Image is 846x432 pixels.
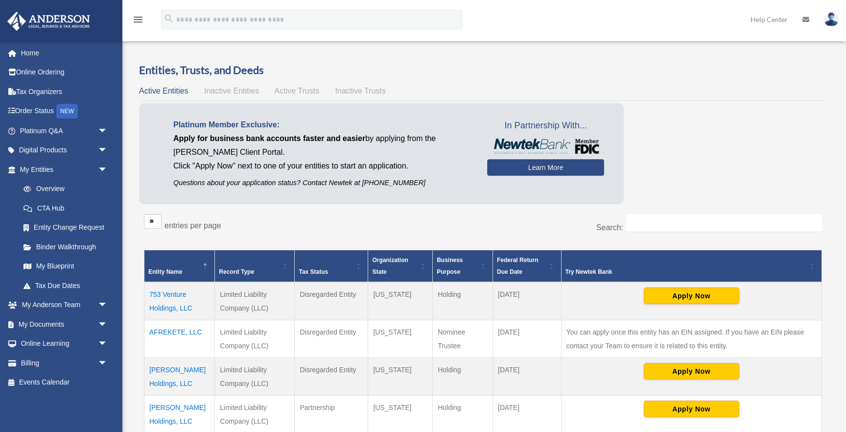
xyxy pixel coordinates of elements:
[565,266,807,278] div: Try Newtek Bank
[7,63,122,82] a: Online Ordering
[132,14,144,25] i: menu
[275,87,320,95] span: Active Trusts
[14,198,117,218] a: CTA Hub
[173,159,472,173] p: Click "Apply Now" next to one of your entities to start an application.
[7,101,122,121] a: Order StatusNEW
[148,268,182,275] span: Entity Name
[144,250,215,283] th: Entity Name: Activate to invert sorting
[14,276,117,295] a: Tax Due Dates
[7,82,122,101] a: Tax Organizers
[14,218,117,238] a: Entity Change Request
[372,257,408,275] span: Organization State
[139,87,188,95] span: Active Entities
[295,320,368,358] td: Disregarded Entity
[144,358,215,396] td: [PERSON_NAME] Holdings, LLC
[173,177,472,189] p: Questions about your application status? Contact Newtek at [PHONE_NUMBER]
[4,12,93,31] img: Anderson Advisors Platinum Portal
[7,353,122,373] a: Billingarrow_drop_down
[144,282,215,320] td: 753 Venture Holdings, LLC
[433,320,493,358] td: Nominee Trustee
[215,282,295,320] td: Limited Liability Company (LLC)
[824,12,839,26] img: User Pic
[433,358,493,396] td: Holding
[295,358,368,396] td: Disregarded Entity
[644,363,739,380] button: Apply Now
[98,160,117,180] span: arrow_drop_down
[215,320,295,358] td: Limited Liability Company (LLC)
[204,87,259,95] span: Inactive Entities
[7,373,122,392] a: Events Calendar
[98,334,117,354] span: arrow_drop_down
[493,320,561,358] td: [DATE]
[561,250,822,283] th: Try Newtek Bank : Activate to sort
[98,353,117,373] span: arrow_drop_down
[144,320,215,358] td: AFREKETE, LLC
[487,159,604,176] a: Learn More
[98,141,117,161] span: arrow_drop_down
[7,160,117,179] a: My Entitiesarrow_drop_down
[173,132,472,159] p: by applying from the [PERSON_NAME] Client Portal.
[644,401,739,417] button: Apply Now
[368,250,433,283] th: Organization State: Activate to sort
[215,358,295,396] td: Limited Liability Company (LLC)
[487,118,604,134] span: In Partnership With...
[368,320,433,358] td: [US_STATE]
[644,288,739,304] button: Apply Now
[7,141,122,160] a: Digital Productsarrow_drop_down
[164,13,174,24] i: search
[164,221,221,230] label: entries per page
[7,314,122,334] a: My Documentsarrow_drop_down
[14,179,113,199] a: Overview
[173,118,472,132] p: Platinum Member Exclusive:
[98,121,117,141] span: arrow_drop_down
[492,139,599,154] img: NewtekBankLogoSM.png
[7,295,122,315] a: My Anderson Teamarrow_drop_down
[219,268,254,275] span: Record Type
[493,250,561,283] th: Federal Return Due Date: Activate to sort
[132,17,144,25] a: menu
[493,358,561,396] td: [DATE]
[335,87,386,95] span: Inactive Trusts
[139,63,827,78] h3: Entities, Trusts, and Deeds
[295,282,368,320] td: Disregarded Entity
[14,257,117,276] a: My Blueprint
[493,282,561,320] td: [DATE]
[596,223,623,232] label: Search:
[497,257,539,275] span: Federal Return Due Date
[437,257,463,275] span: Business Purpose
[98,295,117,315] span: arrow_drop_down
[561,320,822,358] td: You can apply once this entity has an EIN assigned. If you have an EIN please contact your Team t...
[368,358,433,396] td: [US_STATE]
[56,104,78,119] div: NEW
[295,250,368,283] th: Tax Status: Activate to sort
[215,250,295,283] th: Record Type: Activate to sort
[7,43,122,63] a: Home
[7,334,122,354] a: Online Learningarrow_drop_down
[433,282,493,320] td: Holding
[14,237,117,257] a: Binder Walkthrough
[7,121,122,141] a: Platinum Q&Aarrow_drop_down
[368,282,433,320] td: [US_STATE]
[433,250,493,283] th: Business Purpose: Activate to sort
[299,268,328,275] span: Tax Status
[173,134,365,143] span: Apply for business bank accounts faster and easier
[98,314,117,335] span: arrow_drop_down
